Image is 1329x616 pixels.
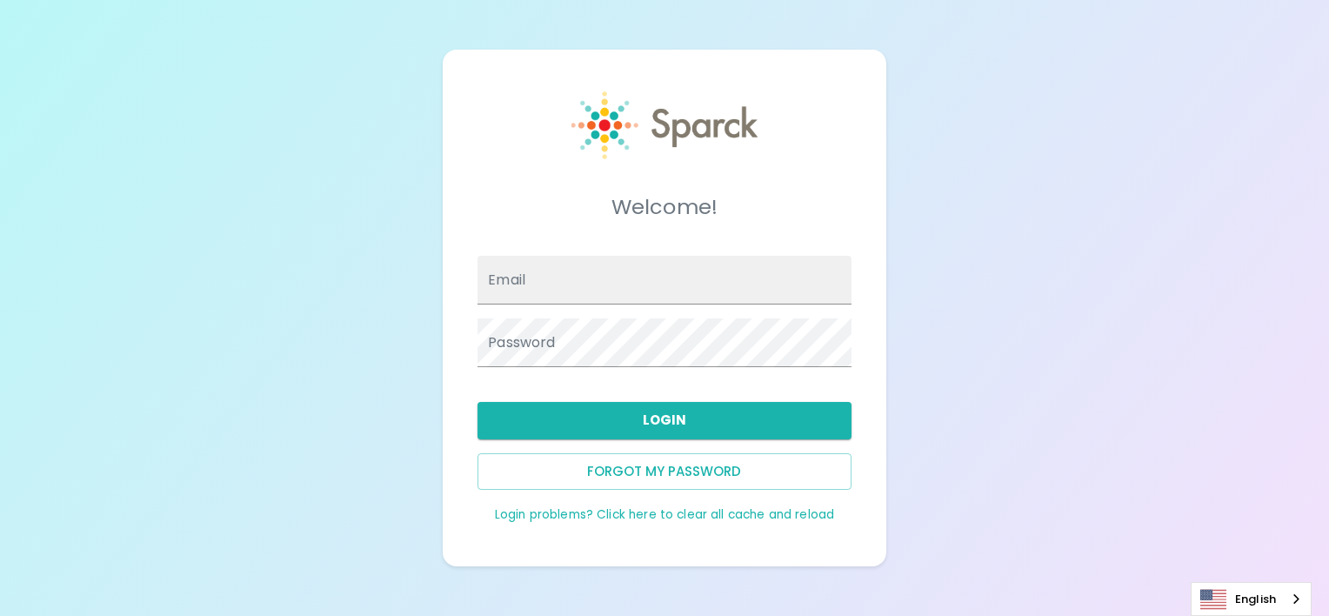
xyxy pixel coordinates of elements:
[571,91,758,159] img: Sparck logo
[1191,582,1312,616] div: Language
[478,193,851,221] h5: Welcome!
[1192,583,1311,615] a: English
[478,402,851,439] button: Login
[1191,582,1312,616] aside: Language selected: English
[478,453,851,490] button: Forgot my password
[495,506,834,523] a: Login problems? Click here to clear all cache and reload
